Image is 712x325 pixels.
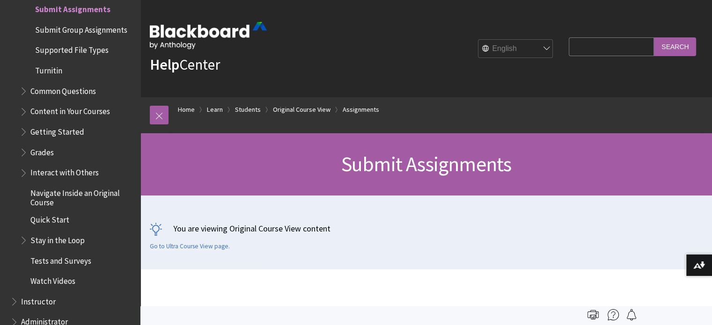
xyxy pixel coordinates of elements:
span: Quick Start [30,212,69,224]
span: Submit Group Assignments [35,22,127,35]
a: Original Course View [273,104,330,116]
a: Assignments [343,104,379,116]
input: Search [654,37,696,56]
span: Navigate Inside an Original Course [30,185,134,207]
img: More help [608,309,619,320]
img: Follow this page [626,309,637,320]
span: Turnitin [35,63,62,75]
select: Site Language Selector [478,40,553,58]
p: You are viewing Original Course View content [150,223,703,234]
span: Common Questions [30,83,96,96]
a: HelpCenter [150,55,220,74]
span: Interact with Others [30,165,99,178]
span: Submit Assignments [35,1,110,14]
span: Submit Assignments [341,151,512,177]
strong: Help [150,55,179,74]
span: Watch Videos [30,273,75,286]
a: Learn [207,104,223,116]
span: Grades [30,144,54,157]
span: Stay in the Loop [30,232,85,245]
img: Print [587,309,599,320]
a: Go to Ultra Course View page. [150,242,230,251]
a: Home [178,104,195,116]
span: Supported File Types [35,43,109,55]
span: Content in Your Courses [30,104,110,116]
a: Students [235,104,261,116]
img: Blackboard by Anthology [150,22,267,49]
span: Instructor [21,294,56,306]
span: Getting Started [30,124,84,137]
span: Tests and Surveys [30,253,91,266]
